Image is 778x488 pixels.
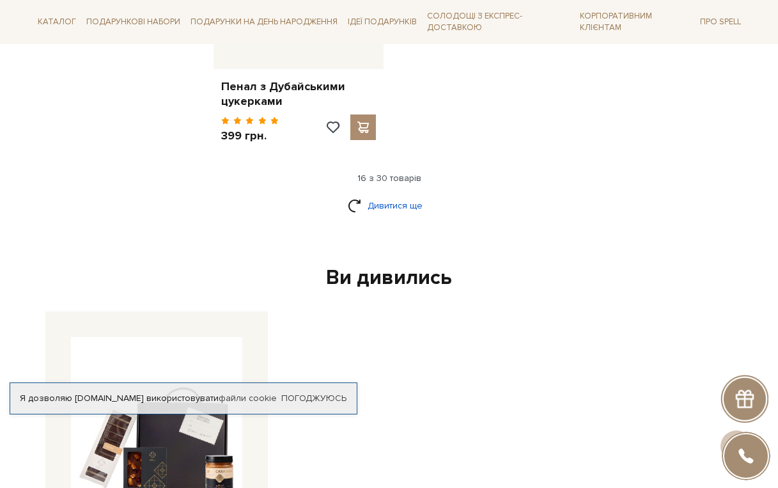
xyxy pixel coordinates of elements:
[575,5,695,38] a: Корпоративним клієнтам
[221,79,377,109] a: Пенал з Дубайськими цукерками
[185,12,343,32] span: Подарунки на День народження
[219,393,277,404] a: файли cookie
[33,12,81,32] span: Каталог
[281,393,346,404] a: Погоджуюсь
[348,194,431,217] a: Дивитися ще
[695,12,746,32] span: Про Spell
[81,12,185,32] span: Подарункові набори
[10,393,357,404] div: Я дозволяю [DOMAIN_NAME] використовувати
[422,5,575,38] a: Солодощі з експрес-доставкою
[343,12,422,32] span: Ідеї подарунків
[40,265,738,292] div: Ви дивились
[27,173,751,184] div: 16 з 30 товарів
[221,129,279,143] p: 399 грн.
